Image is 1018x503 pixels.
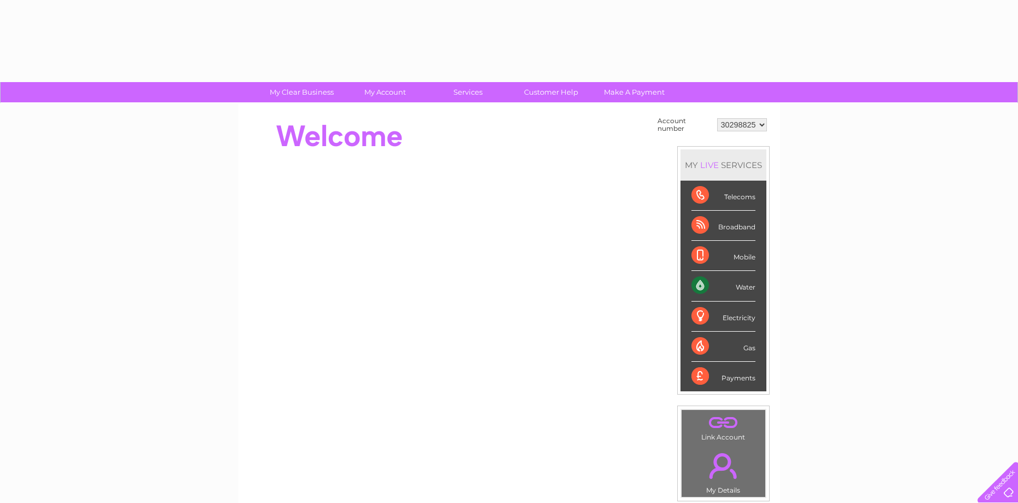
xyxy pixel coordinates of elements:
div: Electricity [691,302,755,332]
a: My Account [340,82,430,102]
td: Account number [655,114,714,135]
div: MY SERVICES [680,149,766,181]
div: Water [691,271,755,301]
a: Customer Help [506,82,596,102]
a: My Clear Business [257,82,347,102]
a: Services [423,82,513,102]
div: Gas [691,332,755,362]
td: My Details [681,444,766,498]
div: Broadband [691,211,755,241]
div: Telecoms [691,181,755,211]
div: Payments [691,362,755,391]
a: . [684,447,763,485]
a: . [684,413,763,432]
td: Link Account [681,409,766,444]
div: Mobile [691,241,755,271]
a: Make A Payment [589,82,679,102]
div: LIVE [698,160,721,170]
